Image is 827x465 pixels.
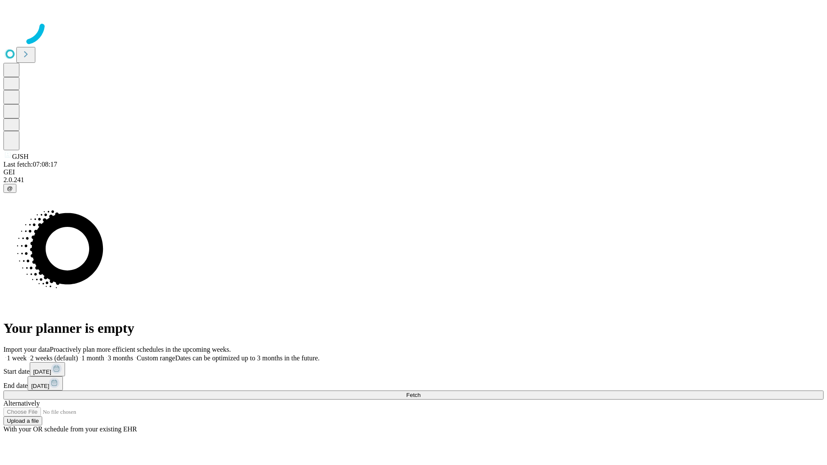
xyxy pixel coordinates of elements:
[3,346,50,353] span: Import your data
[3,391,824,400] button: Fetch
[30,354,78,362] span: 2 weeks (default)
[31,383,49,389] span: [DATE]
[137,354,175,362] span: Custom range
[7,354,27,362] span: 1 week
[7,185,13,192] span: @
[3,425,137,433] span: With your OR schedule from your existing EHR
[3,416,42,425] button: Upload a file
[175,354,320,362] span: Dates can be optimized up to 3 months in the future.
[3,362,824,376] div: Start date
[3,376,824,391] div: End date
[28,376,63,391] button: [DATE]
[3,184,16,193] button: @
[81,354,104,362] span: 1 month
[3,161,57,168] span: Last fetch: 07:08:17
[3,176,824,184] div: 2.0.241
[33,369,51,375] span: [DATE]
[12,153,28,160] span: GJSH
[406,392,420,398] span: Fetch
[108,354,133,362] span: 3 months
[3,168,824,176] div: GEI
[3,400,40,407] span: Alternatively
[50,346,231,353] span: Proactively plan more efficient schedules in the upcoming weeks.
[30,362,65,376] button: [DATE]
[3,320,824,336] h1: Your planner is empty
